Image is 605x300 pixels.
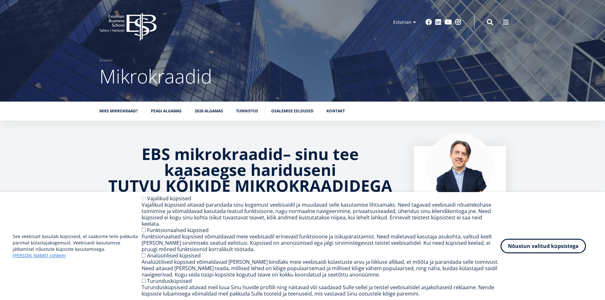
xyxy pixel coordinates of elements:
[151,108,182,114] a: Peagi algamas
[147,195,191,202] label: Vajalikud küpsised
[142,284,501,297] div: Turundusküpsiseid aitavad meil luua Sinu huvide profiili ning näitavad või saadavad Sulle sellel ...
[236,108,258,114] a: Tunnistus
[142,202,501,227] div: Vajalikud küpsised aitavad parandada sinu kogemust veebisaidil ja muudavad selle kasutamise lihts...
[142,143,283,165] strong: EBS mikrokraadid
[435,19,441,25] a: Linkedin
[108,143,392,212] strong: sinu tee kaasaegse hariduseni TUTVU KÕIKIDE MIKROKRAADIDEGA !
[13,252,66,259] a: [PERSON_NAME] rohkem
[147,277,192,284] label: Turundusküpsised
[195,108,223,114] a: 2026 algamas
[427,133,493,200] img: Marko Rillo
[271,108,313,114] a: Osalemise eeldused
[142,259,501,278] div: Analüütilised küpsised võimaldavad [PERSON_NAME] kindlaks meie veebisaidi külastuste arvu ja liik...
[147,252,201,259] label: Analüütilised küpsised
[13,233,142,259] p: See veebisait kasutab küpsiseid, et saaksime teile pakkuda parimat külastajakogemust. Veebisaidi ...
[283,143,291,165] strong: –
[445,19,452,25] a: Youtube
[501,239,586,253] button: Nõustun valitud küpsistega
[99,108,138,114] a: Miks mikrokraad?
[99,57,113,63] a: Avaleht
[326,108,345,114] a: Kontakt
[426,19,432,25] a: Facebook
[455,19,461,25] a: Instagram
[147,227,209,234] label: Funktsionaalsed küpsised
[99,63,212,89] span: Mikrokraadid
[142,233,501,252] div: Funktsionaalsed küpsised võimaldavad meie veebisaidil erinevaid funktsioone ja isikupärastamist. ...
